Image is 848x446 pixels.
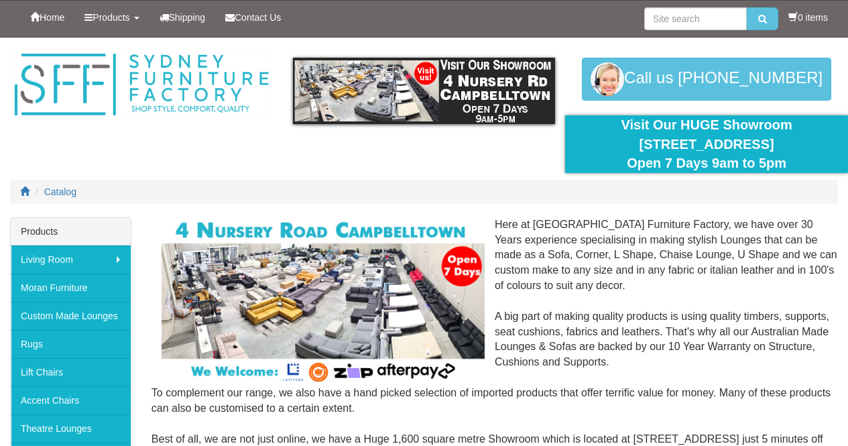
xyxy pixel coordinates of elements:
[11,274,131,302] a: Moran Furniture
[11,302,131,330] a: Custom Made Lounges
[11,245,131,274] a: Living Room
[11,386,131,414] a: Accent Chairs
[10,51,273,119] img: Sydney Furniture Factory
[11,218,131,245] div: Products
[149,1,216,34] a: Shipping
[40,12,64,23] span: Home
[44,186,76,197] a: Catalog
[11,358,131,386] a: Lift Chairs
[575,115,838,173] div: Visit Our HUGE Showroom [STREET_ADDRESS] Open 7 Days 9am to 5pm
[215,1,291,34] a: Contact Us
[162,217,485,386] img: Corner Modular Lounges
[20,1,74,34] a: Home
[293,58,556,124] img: showroom.gif
[169,12,206,23] span: Shipping
[11,414,131,443] a: Theatre Lounges
[11,330,131,358] a: Rugs
[93,12,129,23] span: Products
[74,1,149,34] a: Products
[788,11,828,24] li: 0 items
[644,7,747,30] input: Site search
[235,12,281,23] span: Contact Us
